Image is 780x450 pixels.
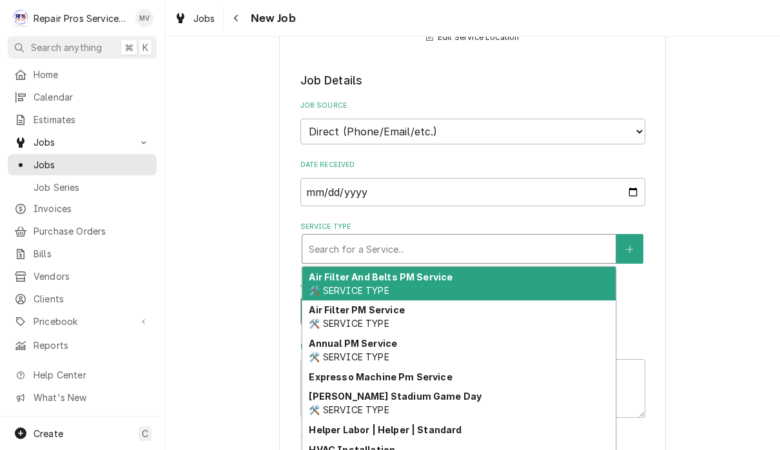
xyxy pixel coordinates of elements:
[309,285,389,296] span: 🛠️ SERVICE TYPE
[300,101,645,144] div: Job Source
[8,36,157,59] button: Search anything⌘K
[616,234,643,264] button: Create New Service
[34,158,150,171] span: Jobs
[124,41,133,54] span: ⌘
[309,338,397,349] strong: Annual PM Service
[309,391,482,402] strong: [PERSON_NAME] Stadium Game Day
[309,271,453,282] strong: Air Filter And Belts PM Service
[309,424,462,435] strong: Helper Labor | Helper | Standard
[300,280,645,326] div: Job Type
[142,427,148,440] span: C
[8,64,157,85] a: Home
[169,8,220,29] a: Jobs
[8,220,157,242] a: Purchase Orders
[226,8,247,28] button: Navigate back
[34,391,149,404] span: What's New
[34,368,149,382] span: Help Center
[12,9,30,27] div: Repair Pros Services Inc's Avatar
[34,292,150,306] span: Clients
[300,101,645,111] label: Job Source
[309,404,389,415] span: 🛠️ SERVICE TYPE
[135,9,153,27] div: Mindy Volker's Avatar
[135,9,153,27] div: MV
[8,154,157,175] a: Jobs
[8,109,157,130] a: Estimates
[34,202,150,215] span: Invoices
[34,181,150,194] span: Job Series
[34,68,150,81] span: Home
[193,12,215,25] span: Jobs
[34,90,150,104] span: Calendar
[31,41,102,54] span: Search anything
[34,113,150,126] span: Estimates
[34,224,150,238] span: Purchase Orders
[424,30,522,46] button: Edit Service Location
[34,269,150,283] span: Vendors
[8,364,157,386] a: Go to Help Center
[34,315,131,328] span: Pricebook
[300,72,645,89] legend: Job Details
[300,178,645,206] input: yyyy-mm-dd
[300,280,645,290] label: Job Type
[8,132,157,153] a: Go to Jobs
[34,428,63,439] span: Create
[12,9,30,27] div: R
[247,10,296,27] span: New Job
[8,387,157,408] a: Go to What's New
[300,222,645,264] div: Service Type
[626,245,634,254] svg: Create New Service
[8,311,157,332] a: Go to Pricebook
[8,266,157,287] a: Vendors
[300,160,645,170] label: Date Received
[300,342,645,352] label: Reason For Call
[8,177,157,198] a: Job Series
[300,160,645,206] div: Date Received
[34,12,128,25] div: Repair Pros Services Inc
[8,243,157,264] a: Bills
[309,371,452,382] strong: Expresso Machine Pm Service
[8,86,157,108] a: Calendar
[309,351,389,362] span: 🛠️ SERVICE TYPE
[34,338,150,352] span: Reports
[300,434,645,444] label: Technician Instructions
[300,222,645,232] label: Service Type
[34,247,150,260] span: Bills
[8,288,157,309] a: Clients
[142,41,148,54] span: K
[34,135,131,149] span: Jobs
[300,342,645,418] div: Reason For Call
[309,304,404,315] strong: Air Filter PM Service
[309,318,389,329] span: 🛠️ SERVICE TYPE
[8,335,157,356] a: Reports
[8,198,157,219] a: Invoices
